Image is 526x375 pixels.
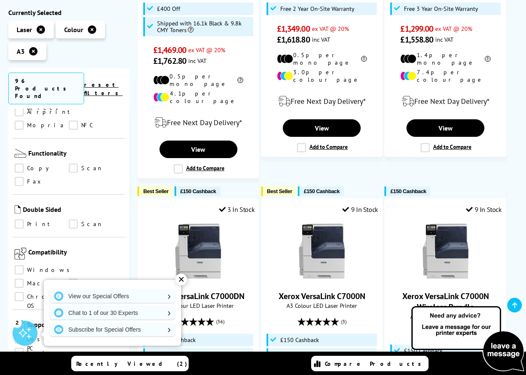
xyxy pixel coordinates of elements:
[325,360,426,367] span: Compare Products
[69,164,123,173] a: Scan
[400,51,490,66] li: 1.4p per mono page
[266,90,378,113] div: modal_delivery
[50,289,175,303] a: View our Special Offers
[297,143,348,152] label: Add to Compare
[8,8,129,17] div: Currently Selected
[71,356,189,371] a: Recently Viewed (2)
[279,291,365,302] a: Xerox VersaLink C7000N
[137,186,173,196] button: Best Seller
[64,25,83,34] span: Colour
[15,177,69,186] a: Fax
[76,360,187,367] span: Recently Viewed (2)
[142,302,254,310] span: A3 Colour LED Laser Printer
[50,323,175,336] a: Subscribe for Special Offers
[153,73,243,88] li: 0.5p per mono page
[8,73,84,104] span: 96 Products Found
[389,312,501,320] span: A3 Colour LED Laser Printer
[280,5,354,12] span: Free 2 Year On-Site Warranty
[160,141,237,158] a: View
[15,121,69,130] a: Mopria
[167,276,229,284] a: Xerox VersaLink C7000DN
[84,81,123,97] a: reset filters
[153,45,186,55] span: £1,469.00
[266,302,378,310] span: A3 Colour LED Laser Printer
[15,107,74,116] a: Airprint
[15,266,74,275] a: Windows
[167,220,229,282] img: Xerox VersaLink C7000DN
[69,220,123,229] a: Scan
[406,119,484,137] a: View
[277,23,310,34] span: £1,349.00
[15,149,26,158] img: Functionality
[157,5,180,12] span: £400 Off
[384,186,430,196] button: £150 Cashback
[304,188,339,194] span: £150 Cashback
[435,25,472,33] span: ex VAT @ 20%
[142,111,254,134] div: modal_delivery
[466,205,502,214] div: 9 In Stock
[291,220,353,282] img: Xerox VersaLink C7000N
[277,51,367,66] li: 0.5p per mono page
[23,206,123,216] span: Double Sided
[341,314,347,330] span: (3)
[261,186,297,196] button: Best Seller
[280,337,319,343] span: £150 Cashback
[435,35,454,43] span: inc VAT
[267,188,292,194] span: Best Seller
[414,276,477,284] a: Xerox VersaLink C7000N Wireless Bundle
[414,220,477,282] img: Xerox VersaLink C7000N Wireless Bundle
[17,47,25,55] span: A3
[188,57,207,65] span: inc VAT
[153,90,243,105] li: 4.1p per colour page
[15,164,69,173] a: Copy
[28,149,123,160] span: Functionality
[216,314,224,330] span: (36)
[402,291,489,312] a: Xerox VersaLink C7000N Wireless Bundle
[15,206,21,214] img: Double Sided
[15,248,26,260] img: Compatibility
[15,335,70,344] a: Desktop PC
[143,188,169,194] span: Best Seller
[153,55,186,66] span: £1,762.80
[404,347,443,354] span: £150 Cashback
[175,274,187,285] div: ✕
[280,351,362,358] span: Up to 5 Years On-Site Warranty*
[15,279,69,288] a: Mac
[389,90,501,113] div: modal_delivery
[17,25,32,34] span: Laser
[188,46,225,54] span: ex VAT @ 20%
[342,205,378,214] div: 9 In Stock
[277,34,310,45] span: £1,618.80
[152,291,244,302] a: Xerox VersaLink C7000DN
[400,23,433,34] span: £1,299.00
[409,305,526,373] img: Open Live Chat window
[404,5,478,12] span: Free 3 Year On-Site Warranty
[15,348,69,357] a: Laptop
[400,68,490,83] li: 7.4p per colour page
[28,248,123,262] span: Compatibility
[312,35,330,43] span: inc VAT
[174,164,224,174] label: Add to Compare
[69,121,123,130] a: NFC
[421,143,471,152] label: Add to Compare
[291,276,353,284] a: Xerox VersaLink C7000N
[298,186,344,196] button: £150 Cashback
[180,188,216,194] span: £150 Cashback
[15,220,69,229] a: Print
[390,188,426,194] span: £150 Cashback
[311,356,429,371] a: Compare Products
[157,20,252,33] span: Shipped with 16.1k Black & 9.8k CMY Toners
[175,186,220,196] button: £150 Cashback
[312,25,349,33] span: ex VAT @ 20%
[219,205,255,214] div: 3 In Stock
[400,34,433,45] span: £1,558.80
[277,68,367,83] li: 3.0p per colour page
[15,292,69,302] a: Chrome OS
[283,119,361,137] a: View
[157,351,239,358] span: Up to 5 Years On-Site Warranty*
[12,318,22,327] div: 2
[50,306,175,320] a: Chat to 1 of our 30 Experts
